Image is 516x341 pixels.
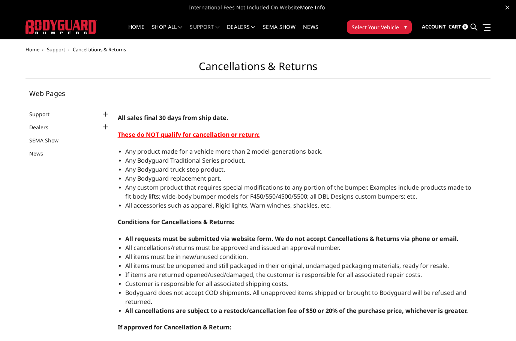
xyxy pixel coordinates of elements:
[25,60,490,79] h1: Cancellations & Returns
[47,46,65,53] a: Support
[125,201,331,209] span: All accessories such as apparel, Rigid lights, Warn winches, shackles, etc.
[125,271,422,279] span: If items are returned opened/used/damaged, the customer is responsible for all associated repair ...
[125,262,449,270] span: All items must be unopened and still packaged in their original, undamaged packaging materials, r...
[448,17,468,37] a: Cart 0
[352,23,399,31] span: Select Your Vehicle
[422,17,446,37] a: Account
[29,150,52,157] a: News
[125,174,221,182] span: Any Bodyguard replacement part.
[190,24,219,39] a: Support
[422,23,446,30] span: Account
[118,114,228,122] span: All sales final 30 days from ship date.
[25,46,39,53] a: Home
[448,23,461,30] span: Cart
[125,165,225,173] span: Any Bodyguard truck step product.
[29,123,58,131] a: Dealers
[125,253,248,261] span: All items must be in new/unused condition.
[125,156,245,165] span: Any Bodyguard Traditional Series product.
[125,307,468,315] strong: All cancellations are subject to a restock/cancellation fee of $50 or 20% of the purchase price, ...
[118,218,235,226] strong: Conditions for Cancellations & Returns:
[227,24,255,39] a: Dealers
[125,244,340,252] span: All cancellations/returns must be approved and issued an approval number.
[263,24,295,39] a: SEMA Show
[125,183,471,200] span: Any custom product that requires special modifications to any portion of the bumper. Examples inc...
[29,136,68,144] a: SEMA Show
[300,4,325,11] a: More Info
[152,24,182,39] a: shop all
[118,130,260,139] span: These do NOT qualify for cancellation or return:
[29,90,110,97] h5: Web Pages
[118,323,231,331] strong: If approved for Cancellation & Return:
[462,24,468,30] span: 0
[125,289,466,306] span: Bodyguard does not accept COD shipments. All unapproved items shipped or brought to Bodyguard wil...
[404,23,407,31] span: ▾
[73,46,126,53] span: Cancellations & Returns
[125,147,322,156] span: Any product made for a vehicle more than 2 model-generations back.
[25,20,97,34] img: BODYGUARD BUMPERS
[125,280,288,288] span: Customer is responsible for all associated shipping costs.
[347,20,412,34] button: Select Your Vehicle
[29,110,59,118] a: Support
[125,235,459,243] strong: All requests must be submitted via website form. We do not accept Cancellations & Returns via pho...
[128,24,144,39] a: Home
[303,24,318,39] a: News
